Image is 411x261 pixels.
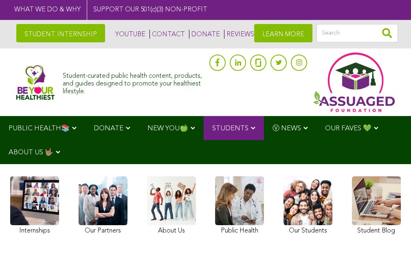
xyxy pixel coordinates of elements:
a: DONATE [189,30,220,39]
div: Student-curated public health content, products, and guides designed to promote your healthiest l... [63,68,205,96]
a: LEARN MORE [254,24,312,42]
span: PUBLIC HEALTH📚 [9,125,70,132]
span: NEW YOU🍏 [147,125,188,132]
a: REVIEWS [224,30,254,39]
img: glassdoor [255,59,261,67]
iframe: Chat Widget [370,222,411,261]
span: OUR FAVES 💚 [325,125,371,132]
input: Search [316,24,398,42]
span: Ⓥ NEWS [273,125,301,132]
img: Assuaged App [313,53,395,112]
span: ABOUT US 🤟🏽 [9,149,53,156]
a: YOUTUBE [113,30,145,39]
img: Assuaged [16,65,55,100]
span: DONATE [94,125,123,132]
a: STUDENT INTERNSHIP [16,24,105,42]
span: STUDENTS [212,125,248,132]
a: CONTACT [149,30,185,39]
